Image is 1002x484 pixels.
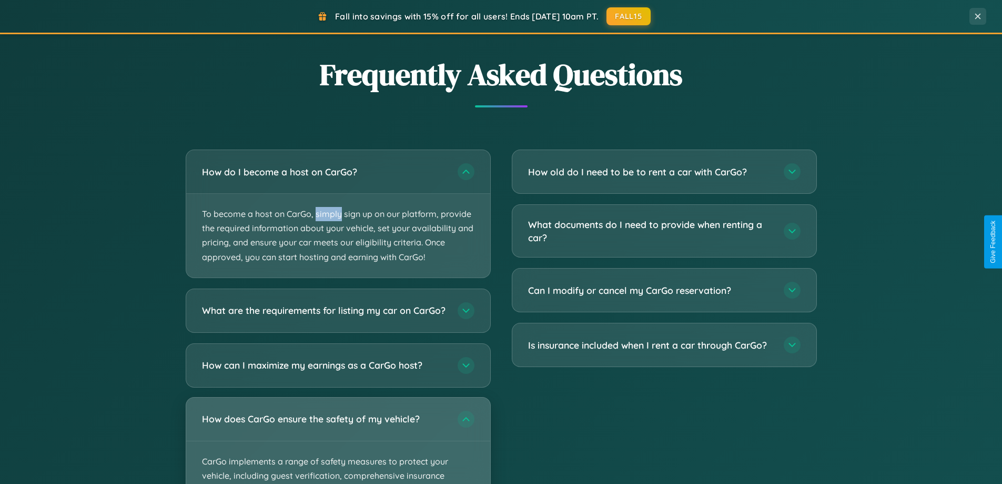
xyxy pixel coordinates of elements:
p: To become a host on CarGo, simply sign up on our platform, provide the required information about... [186,194,490,278]
h3: How do I become a host on CarGo? [202,165,447,179]
div: Give Feedback [989,221,997,263]
h3: How can I maximize my earnings as a CarGo host? [202,359,447,372]
button: FALL15 [606,7,651,25]
h3: Is insurance included when I rent a car through CarGo? [528,339,773,352]
h3: What documents do I need to provide when renting a car? [528,218,773,244]
h3: How does CarGo ensure the safety of my vehicle? [202,412,447,426]
h2: Frequently Asked Questions [186,54,817,95]
span: Fall into savings with 15% off for all users! Ends [DATE] 10am PT. [335,11,599,22]
h3: What are the requirements for listing my car on CarGo? [202,304,447,317]
h3: Can I modify or cancel my CarGo reservation? [528,284,773,297]
h3: How old do I need to be to rent a car with CarGo? [528,165,773,179]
